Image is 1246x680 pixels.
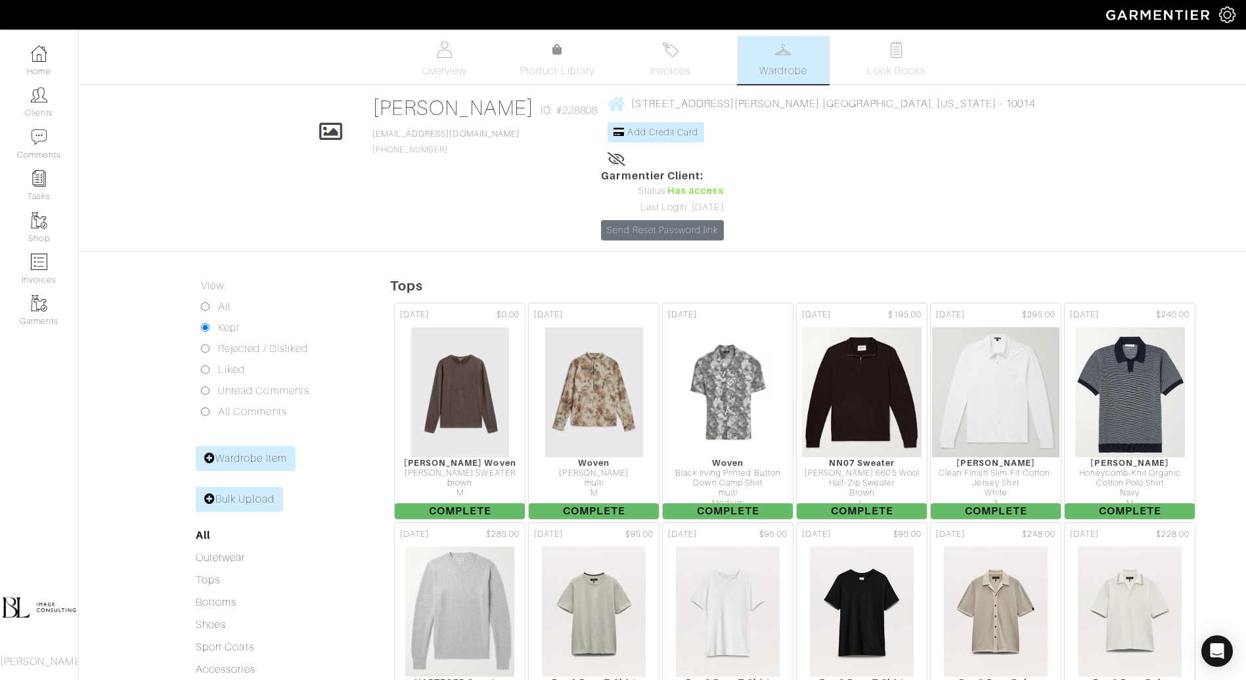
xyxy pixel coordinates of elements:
[802,309,831,321] span: [DATE]
[759,63,807,79] span: Wardrobe
[196,446,296,471] a: Wardrobe Item
[218,383,309,399] label: Unread Comments
[399,36,491,84] a: Overview
[395,503,525,519] span: Complete
[801,327,922,458] img: 2PPdJZdzEiMHdGmeNZPVem7B
[775,41,791,58] img: wardrobe-487a4870c1b7c33e795ec22d11cfc2ed9d08956e64fb3008fe2437562e282088.svg
[527,302,661,521] a: [DATE] Woven [PERSON_NAME] multi M Complete
[1201,635,1233,667] div: Open Intercom Messenger
[1022,528,1056,541] span: $248.00
[529,488,659,498] div: M
[1070,528,1099,541] span: [DATE]
[1065,503,1195,519] span: Complete
[541,102,598,118] span: ID: #228808
[31,212,47,229] img: garments-icon-b7da505a4dc4fd61783c78ac3ca0ef83fa9d6f193b1c9dc38574b1d14d53ca28.png
[31,45,47,62] img: dashboard-icon-dbcd8f5a0b271acd01030246c82b418ddd0df26cd7fceb0bd07c9910d44c42f6.png
[1022,309,1056,321] span: $295.00
[218,362,245,378] label: Liked
[797,458,927,468] div: NN07 Sweater
[395,458,525,468] div: [PERSON_NAME] Woven
[625,36,717,84] a: Invoices
[608,122,704,143] a: Add Credit Card
[534,528,563,541] span: [DATE]
[797,468,927,489] div: [PERSON_NAME] 6605 Wool Half-Zip Sweater
[601,220,723,240] a: Send Reset Password link
[797,488,927,498] div: Brown
[497,309,520,321] span: $0.00
[218,341,308,357] label: Rejected / Disliked
[675,546,780,677] img: NRLcTgZMYwtpL5jQ9Ey47jCD
[608,95,1035,112] a: [STREET_ADDRESS][PERSON_NAME] [GEOGRAPHIC_DATA], [US_STATE] - 10014
[738,36,830,84] a: Wardrobe
[405,546,515,677] img: JMWTkqioXrwfwFLA5dgCcwnP
[196,664,256,675] a: Accessories
[893,528,922,541] span: $95.00
[929,302,1063,521] a: [DATE] $295.00 [PERSON_NAME] Clean Finish Slim-Fit Cotton-Jersey Shirt White 3 Complete
[196,641,254,653] a: Sport Coats
[667,184,724,198] span: Has access
[809,546,914,677] img: veNgjkQJ2U8FLNKWVntkxnUC
[663,499,793,509] div: Medium
[196,619,226,631] a: Shoes
[797,499,927,509] div: L
[802,528,831,541] span: [DATE]
[663,503,793,519] span: Complete
[196,552,245,564] a: Outerwear
[663,488,793,498] div: multi
[196,529,210,541] a: All
[196,487,283,512] a: Bulk Upload
[218,299,231,315] label: All
[1063,302,1197,521] a: [DATE] $240.00 [PERSON_NAME] Honeycomb-Knit Organic Cotton Polo Shirt Navy M Complete
[663,458,793,468] div: Woven
[196,597,236,608] a: Bottoms
[390,278,1246,294] h5: Tops
[668,528,697,541] span: [DATE]
[1075,327,1186,458] img: nXL7GCoNix6Pt7uuPUH2Suvw
[663,468,793,489] div: Black Irving Printed Button Down Camp Shirt
[529,478,659,488] div: multi
[931,499,1061,509] div: 3
[31,87,47,103] img: clients-icon-6bae9207a08558b7cb47a8932f037763ab4055f8c8b6bfacd5dc20c3e0201464.png
[601,184,723,198] div: Status:
[936,528,965,541] span: [DATE]
[943,546,1048,677] img: b3P6i2wrVdYvPXMb7FaXWEoN
[1219,7,1235,23] img: gear-icon-white-bd11855cb880d31180b6d7d6211b90ccbf57a29d726f0c71d8c61bd08dd39cc2.png
[436,41,453,58] img: basicinfo-40fd8af6dae0f16599ec9e87c0ef1c0a1fdea2edbe929e3d69a839185d80c458.svg
[520,63,594,79] span: Product Library
[534,309,563,321] span: [DATE]
[931,468,1061,489] div: Clean Finish Slim-Fit Cotton-Jersey Shirt
[201,278,226,294] label: View:
[662,41,679,58] img: orders-27d20c2124de7fd6de4e0e44c1d41de31381a507db9b33961299e4e07d508b8c.svg
[393,302,527,521] a: [DATE] $0.00 [PERSON_NAME] Woven [PERSON_NAME] SWEATER brown M Complete
[795,302,929,521] a: [DATE] $195.00 NN07 Sweater [PERSON_NAME] 6605 Wool Half-Zip Sweater Brown L Complete
[931,488,1061,498] div: White
[1156,528,1190,541] span: $228.00
[888,309,922,321] span: $195.00
[650,63,690,79] span: Invoices
[512,42,604,79] a: Product Library
[668,309,697,321] span: [DATE]
[679,327,778,458] img: BhFcF4JEnecgK4oKP8T6tBQ7
[1077,546,1182,677] img: 3HyGsyseuXLfUNqQh1fmjG7o
[931,458,1061,468] div: [PERSON_NAME]
[218,320,240,336] label: Kept
[625,528,654,541] span: $95.00
[888,41,904,58] img: todo-9ac3debb85659649dc8f770b8b6100bb5dab4b48dedcbae339e5042a72dfd3cc.svg
[31,254,47,270] img: orders-icon-0abe47150d42831381b5fb84f609e132dff9fe21cb692f30cb5eec754e2cba89.png
[218,404,287,420] label: All Comments
[395,488,525,498] div: M
[411,327,510,458] img: 3frjvoACw3MewAx4ZzJgHyJQ
[31,170,47,187] img: reminder-icon-8004d30b9f0a5d33ae49ab947aed9ed385cf756f9e5892f1edd6e32f2345188e.png
[422,63,466,79] span: Overview
[1065,499,1195,509] div: M
[541,546,646,677] img: HMd1pre6nFV9XYbyEimNk1c5
[661,302,795,521] a: [DATE] Woven Black Irving Printed Button Down Camp Shirt multi Medium Complete
[372,129,520,139] a: [EMAIL_ADDRESS][DOMAIN_NAME]
[1100,3,1219,26] img: garmentier-logo-header-white-b43fb05a5012e4ada735d5af1a66efaba907eab6374d6393d1fbf88cb4ef424d.png
[529,468,659,478] div: [PERSON_NAME]
[1065,468,1195,489] div: Honeycomb-Knit Organic Cotton Polo Shirt
[1156,309,1190,321] span: $240.00
[631,98,1035,110] span: [STREET_ADDRESS][PERSON_NAME] [GEOGRAPHIC_DATA], [US_STATE] - 10014
[601,200,723,215] div: Last Login: [DATE]
[529,503,659,519] span: Complete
